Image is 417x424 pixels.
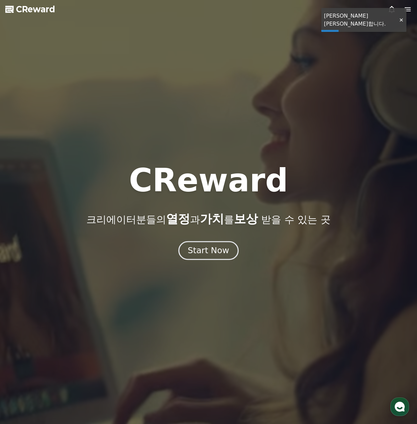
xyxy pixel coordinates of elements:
div: Start Now [188,245,229,256]
a: 홈 [2,211,44,227]
a: 대화 [44,211,86,227]
span: 설정 [103,221,111,226]
a: Start Now [180,248,237,255]
span: 가치 [200,212,224,226]
span: CReward [16,4,55,15]
span: 열정 [166,212,190,226]
p: 크리에이터분들의 과 를 받을 수 있는 곳 [86,212,330,226]
h1: CReward [129,164,288,196]
a: 설정 [86,211,128,227]
span: 홈 [21,221,25,226]
a: CReward [5,4,55,15]
span: 보상 [234,212,258,226]
span: 대화 [61,221,69,226]
button: Start Now [178,241,239,260]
